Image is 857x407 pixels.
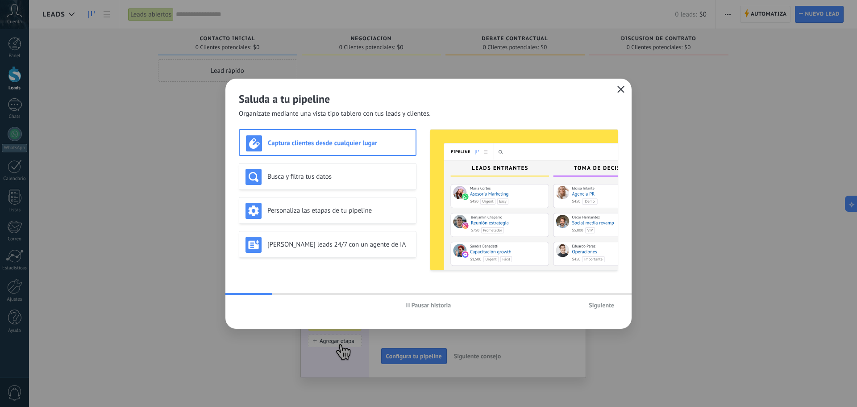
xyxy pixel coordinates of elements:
[402,298,455,312] button: Pausar historia
[268,139,409,147] h3: Captura clientes desde cualquier lugar
[412,302,451,308] span: Pausar historia
[239,109,431,118] span: Organízate mediante una vista tipo tablero con tus leads y clientes.
[267,206,410,215] h3: Personaliza las etapas de tu pipeline
[239,92,618,106] h2: Saluda a tu pipeline
[589,302,614,308] span: Siguiente
[585,298,618,312] button: Siguiente
[267,240,410,249] h3: [PERSON_NAME] leads 24/7 con un agente de IA
[267,172,410,181] h3: Busca y filtra tus datos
